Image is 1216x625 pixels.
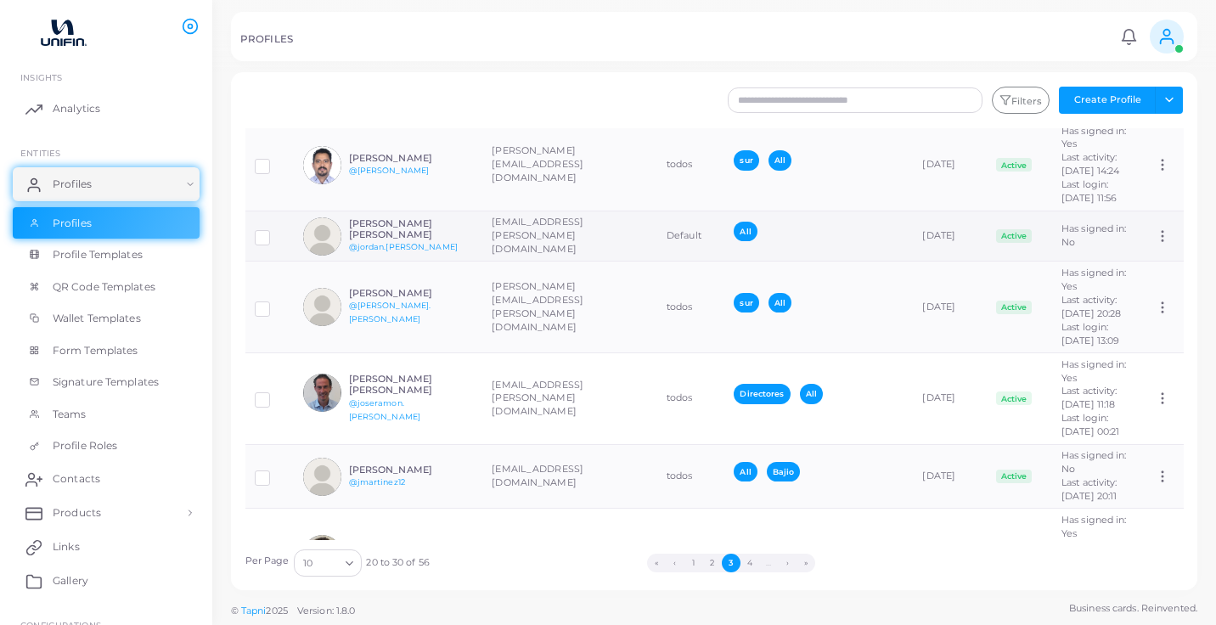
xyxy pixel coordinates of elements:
span: Has signed in: Yes [1061,125,1127,150]
button: Go to next page [778,554,797,572]
td: Default [657,211,725,262]
span: Signature Templates [53,374,159,390]
td: [EMAIL_ADDRESS][PERSON_NAME][DOMAIN_NAME] [482,353,657,445]
span: Profile Templates [53,247,143,262]
td: [PERSON_NAME][EMAIL_ADDRESS][PERSON_NAME][DOMAIN_NAME] [482,262,657,353]
td: todos [657,120,725,211]
span: Directores [734,384,790,403]
h6: [PERSON_NAME] [PERSON_NAME] [349,374,474,396]
span: Last login: [DATE] 13:09 [1061,321,1119,346]
button: Go to page 1 [684,554,703,572]
img: avatar [303,217,341,256]
td: [DATE] [913,262,987,353]
span: Has signed in: Yes [1061,514,1127,539]
h5: PROFILES [240,33,293,45]
span: Gallery [53,573,88,588]
a: @joseramon.[PERSON_NAME] [349,398,420,421]
span: Last login: [DATE] 00:21 [1061,412,1119,437]
span: Wallet Templates [53,311,141,326]
span: INSIGHTS [20,72,62,82]
td: [DATE] [913,211,987,262]
span: Has signed in: Yes [1061,358,1127,384]
button: Filters [992,87,1050,114]
span: sur [734,150,758,170]
img: avatar [303,288,341,326]
a: Tapni [241,605,267,617]
a: Profiles [13,167,200,201]
button: Go to last page [797,554,815,572]
span: All [768,150,791,170]
span: Analytics [53,101,100,116]
span: Active [996,391,1032,405]
span: 20 to 30 of 56 [366,556,430,570]
td: [DATE] [913,509,987,600]
img: avatar [303,374,341,412]
button: Go to page 4 [740,554,759,572]
div: Search for option [294,549,362,577]
a: Form Templates [13,335,200,367]
span: Version: 1.8.0 [297,605,356,617]
span: Last activity: [DATE] 11:18 [1061,385,1117,410]
button: Go to page 2 [703,554,722,572]
a: Products [13,496,200,530]
span: Form Templates [53,343,138,358]
button: Create Profile [1059,87,1156,114]
span: Links [53,539,80,555]
a: Contacts [13,462,200,496]
a: QR Code Templates [13,271,200,303]
span: Has signed in: No [1061,222,1127,248]
button: Go to first page [647,554,666,572]
span: Contacts [53,471,100,487]
a: @[PERSON_NAME] [349,166,430,175]
label: Per Page [245,555,290,568]
span: ENTITIES [20,148,60,158]
img: avatar [303,458,341,496]
h6: [PERSON_NAME] [PERSON_NAME] [349,218,474,240]
a: Profiles [13,207,200,239]
td: todos [657,353,725,445]
img: avatar [303,146,341,184]
td: [DATE] [913,444,987,509]
span: Active [996,470,1032,483]
a: logo [15,16,110,48]
span: 2025 [266,604,287,618]
td: [EMAIL_ADDRESS][PERSON_NAME][DOMAIN_NAME] [482,211,657,262]
button: Go to previous page [666,554,684,572]
span: Last login: [DATE] 11:56 [1061,178,1117,204]
span: Active [996,229,1032,243]
a: @jordan.[PERSON_NAME] [349,242,458,251]
span: Teams [53,407,87,422]
td: [DATE] [913,353,987,445]
span: Has signed in: No [1061,449,1127,475]
a: Signature Templates [13,366,200,398]
span: Last activity: [DATE] 14:24 [1061,151,1119,177]
span: Products [53,505,101,521]
a: Links [13,530,200,564]
span: Bajio [767,462,801,481]
a: Gallery [13,564,200,598]
td: [PERSON_NAME][EMAIL_ADDRESS][DOMAIN_NAME] [482,120,657,211]
span: 10 [303,555,312,572]
h6: [PERSON_NAME] [349,465,474,476]
h6: [PERSON_NAME] [349,288,474,299]
a: Wallet Templates [13,302,200,335]
td: todos [657,262,725,353]
a: @[PERSON_NAME].[PERSON_NAME] [349,301,431,324]
td: todos [657,509,725,600]
span: Has signed in: Yes [1061,267,1127,292]
span: Last activity: [DATE] 20:28 [1061,294,1121,319]
span: Active [996,158,1032,172]
input: Search for option [314,554,339,572]
img: avatar [303,535,341,573]
h6: [PERSON_NAME] [349,153,474,164]
span: All [768,293,791,312]
a: Teams [13,398,200,431]
a: Analytics [13,92,200,126]
td: [DATE] [913,120,987,211]
td: [EMAIL_ADDRESS][DOMAIN_NAME] [482,444,657,509]
span: Active [996,301,1032,314]
td: [EMAIL_ADDRESS][DOMAIN_NAME] [482,509,657,600]
button: Go to page 3 [722,554,740,572]
a: Profile Roles [13,430,200,462]
span: Profiles [53,216,92,231]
